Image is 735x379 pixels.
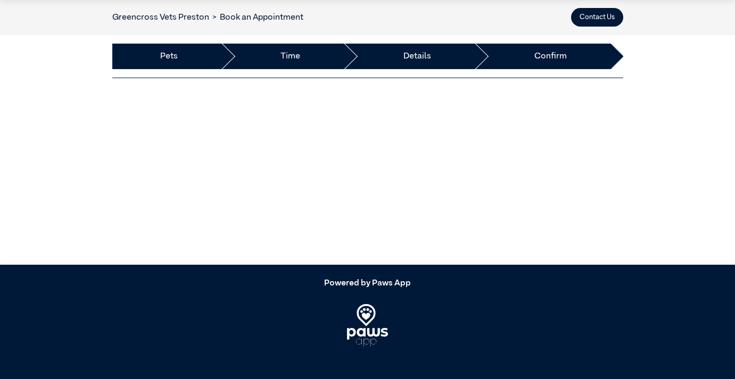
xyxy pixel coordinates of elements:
[112,13,209,22] a: Greencross Vets Preston
[571,8,623,27] button: Contact Us
[347,304,388,347] img: PawsApp
[403,50,431,63] a: Details
[209,11,304,24] li: Book an Appointment
[280,50,300,63] a: Time
[112,11,304,24] nav: breadcrumb
[534,50,567,63] a: Confirm
[112,279,623,289] h5: Powered by Paws App
[160,50,178,63] a: Pets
